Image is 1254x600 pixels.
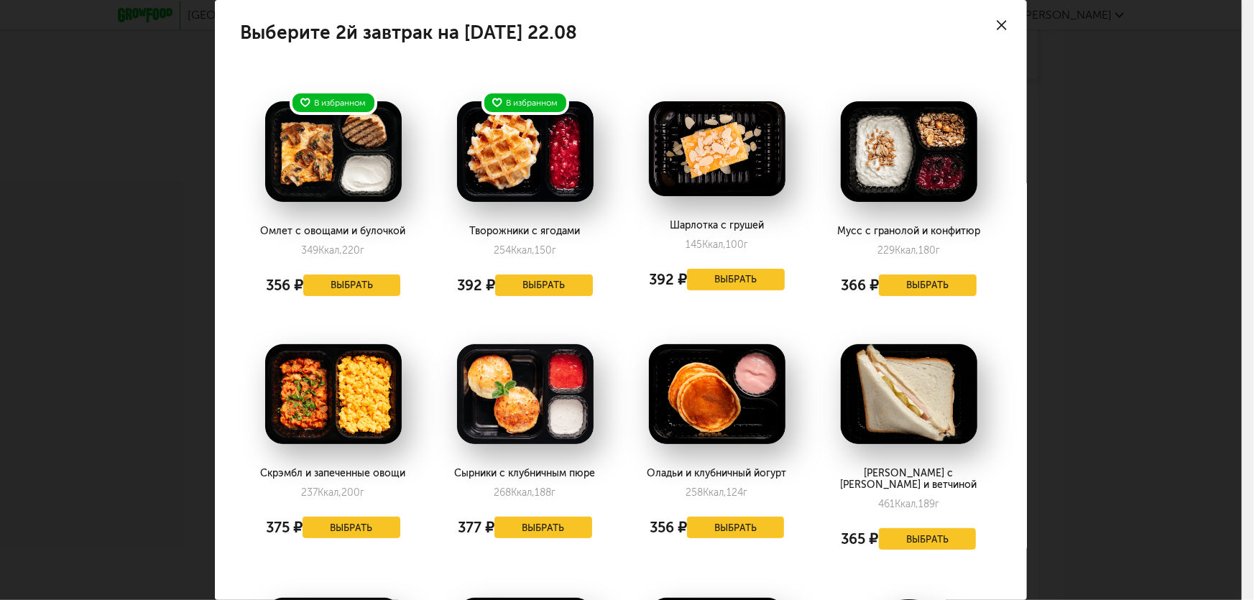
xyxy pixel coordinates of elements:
span: Ккал, [895,498,918,510]
img: big_NavXIblDaGGO2i5n.png [841,101,977,202]
img: big_LLrRdzRlOFGQUGtv.png [265,101,402,202]
span: г [552,486,556,499]
img: big_BpvfUYnySyf3ElGW.png [457,344,594,445]
button: Выбрать [687,269,785,290]
img: big_gVTFS1cdAKt07aPP.png [841,344,977,445]
button: Выбрать [303,517,400,538]
span: г [935,498,939,510]
div: 254 150 [494,244,556,257]
img: big_DXgXecFN6gWiqhAW.png [457,101,594,202]
div: Творожники с ягодами [446,226,604,237]
span: Ккал, [512,486,535,499]
div: Мусс с гранолой и конфитюр [830,226,987,237]
button: Выбрать [879,528,977,550]
div: 229 180 [877,244,940,257]
div: Сырники с клубничным пюре [446,468,604,479]
span: г [744,486,748,499]
div: 366 ₽ [841,271,879,300]
div: 461 189 [878,498,939,510]
div: [PERSON_NAME] с [PERSON_NAME] и ветчиной [830,468,987,491]
img: big_jeUL5uZOmEn2pBzs.png [649,101,785,196]
span: Ккал, [895,244,918,257]
div: 375 ₽ [266,513,303,542]
img: big_raLosTnNs62TTeL4.png [649,344,785,445]
span: г [936,244,940,257]
span: Ккал, [511,244,535,257]
div: 392 ₽ [649,265,687,294]
span: Ккал, [702,239,726,251]
button: Выбрать [879,274,977,296]
button: Выбрать [303,274,401,296]
div: 268 188 [494,486,556,499]
h4: Выберите 2й завтрак на [DATE] 22.08 [240,25,577,40]
span: Ккал, [704,486,727,499]
div: Шарлотка с грушей [638,220,796,231]
div: В избранном [481,91,569,115]
div: 356 ₽ [650,513,687,542]
span: г [744,239,748,251]
div: 356 ₽ [266,271,303,300]
div: Омлет с овощами и булочкой [254,226,412,237]
button: Выбрать [494,517,592,538]
button: Выбрать [495,274,593,296]
button: Выбрать [687,517,785,538]
img: big_3rjlfb2YP8exhexx.png [265,344,402,445]
span: г [552,244,556,257]
div: Скрэмбл и запеченные овощи [254,468,412,479]
div: 365 ₽ [842,525,879,553]
div: 392 ₽ [457,271,495,300]
div: 237 200 [302,486,365,499]
span: Ккал, [319,244,343,257]
div: 377 ₽ [458,513,494,542]
span: г [361,486,365,499]
div: 258 124 [686,486,748,499]
div: В избранном [290,91,377,115]
div: Оладьи и клубничный йогурт [638,468,796,479]
span: г [361,244,365,257]
div: 349 220 [302,244,365,257]
span: Ккал, [318,486,342,499]
div: 145 100 [686,239,748,251]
